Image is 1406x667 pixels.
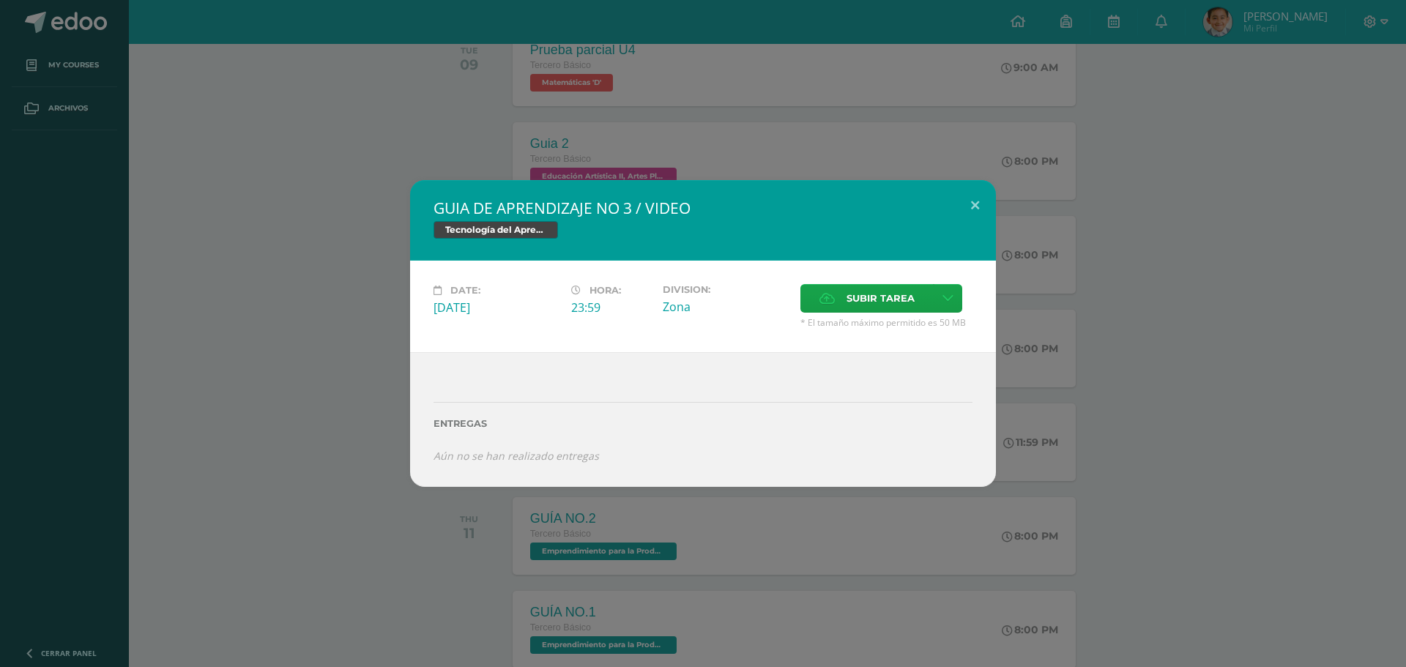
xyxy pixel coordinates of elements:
div: [DATE] [434,299,559,316]
span: Hora: [589,285,621,296]
label: Division: [663,284,789,295]
i: Aún no se han realizado entregas [434,449,599,463]
span: Date: [450,285,480,296]
span: Tecnología del Aprendizaje y la Comunicación (TIC) [434,221,558,239]
span: * El tamaño máximo permitido es 50 MB [800,316,972,329]
div: Zona [663,299,789,315]
button: Close (Esc) [954,180,996,230]
span: Subir tarea [847,285,915,312]
h2: GUIA DE APRENDIZAJE NO 3 / VIDEO [434,198,972,218]
label: Entregas [434,418,972,429]
div: 23:59 [571,299,651,316]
